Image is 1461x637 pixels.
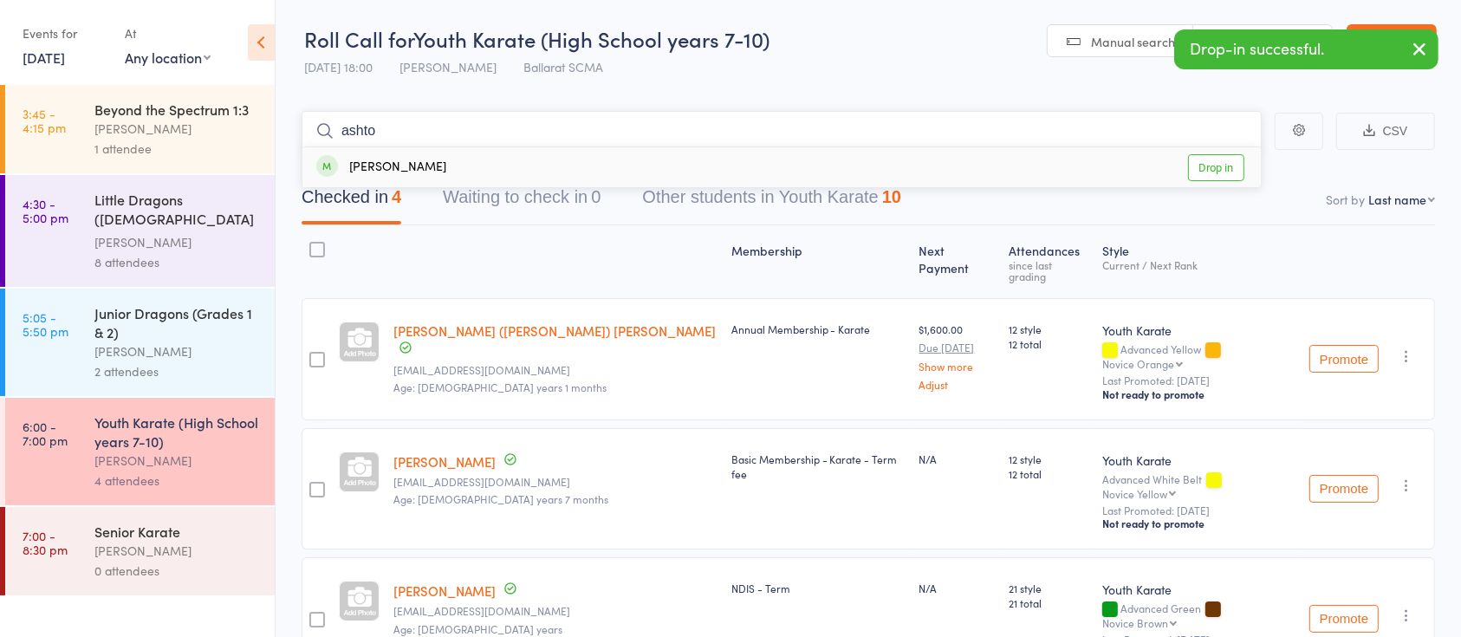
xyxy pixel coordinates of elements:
[125,48,211,67] div: Any location
[919,452,996,466] div: N/A
[5,175,275,287] a: 4:30 -5:00 pmLittle Dragons ([DEMOGRAPHIC_DATA] Kindy & Prep)[PERSON_NAME]8 attendees
[94,100,260,119] div: Beyond the Spectrum 1:3
[1009,259,1088,282] div: since last grading
[1102,259,1295,270] div: Current / Next Rank
[919,361,996,372] a: Show more
[1174,29,1438,69] div: Drop-in successful.
[1102,473,1295,499] div: Advanced White Belt
[1336,113,1435,150] button: CSV
[94,119,260,139] div: [PERSON_NAME]
[304,58,373,75] span: [DATE] 18:00
[1188,154,1244,181] a: Drop in
[399,58,497,75] span: [PERSON_NAME]
[94,232,260,252] div: [PERSON_NAME]
[393,582,496,600] a: [PERSON_NAME]
[1002,233,1094,290] div: Atten­dances
[392,187,401,206] div: 4
[443,179,601,224] button: Waiting to check in0
[5,507,275,595] a: 7:00 -8:30 pmSenior Karate[PERSON_NAME]0 attendees
[393,452,496,471] a: [PERSON_NAME]
[1009,322,1088,336] span: 12 style
[919,581,996,595] div: N/A
[94,341,260,361] div: [PERSON_NAME]
[125,19,211,48] div: At
[1347,24,1437,59] a: Exit roll call
[302,111,1262,151] input: Search by name
[94,561,260,581] div: 0 attendees
[94,190,260,232] div: Little Dragons ([DEMOGRAPHIC_DATA] Kindy & Prep)
[316,158,446,178] div: [PERSON_NAME]
[731,581,906,595] div: NDIS - Term
[94,303,260,341] div: Junior Dragons (Grades 1 & 2)
[23,48,65,67] a: [DATE]
[94,471,260,491] div: 4 attendees
[523,58,603,75] span: Ballarat SCMA
[393,605,718,617] small: djstol@yahoo.com.au
[1102,617,1168,628] div: Novice Brown
[1009,595,1088,610] span: 21 total
[5,85,275,173] a: 3:45 -4:15 pmBeyond the Spectrum 1:3[PERSON_NAME]1 attendee
[912,233,1003,290] div: Next Payment
[94,451,260,471] div: [PERSON_NAME]
[1009,466,1088,481] span: 12 total
[1102,374,1295,387] small: Last Promoted: [DATE]
[1102,517,1295,530] div: Not ready to promote
[1009,452,1088,466] span: 12 style
[1326,191,1365,208] label: Sort by
[1009,581,1088,595] span: 21 style
[1009,336,1088,351] span: 12 total
[23,19,107,48] div: Events for
[1368,191,1426,208] div: Last name
[919,322,996,390] div: $1,600.00
[94,522,260,541] div: Senior Karate
[23,529,68,556] time: 7:00 - 8:30 pm
[1102,602,1295,628] div: Advanced Green
[5,289,275,396] a: 5:05 -5:50 pmJunior Dragons (Grades 1 & 2)[PERSON_NAME]2 attendees
[393,621,562,636] span: Age: [DEMOGRAPHIC_DATA] years
[731,452,906,481] div: Basic Membership - Karate - Term fee
[1102,488,1167,499] div: Novice Yellow
[94,252,260,272] div: 8 attendees
[94,139,260,159] div: 1 attendee
[1309,475,1379,503] button: Promote
[1095,233,1302,290] div: Style
[919,379,996,390] a: Adjust
[393,364,718,376] small: ansmurri@outlook.com
[1102,581,1295,598] div: Youth Karate
[94,361,260,381] div: 2 attendees
[1091,33,1175,50] span: Manual search
[1102,322,1295,339] div: Youth Karate
[5,398,275,505] a: 6:00 -7:00 pmYouth Karate (High School years 7-10)[PERSON_NAME]4 attendees
[724,233,912,290] div: Membership
[919,341,996,354] small: Due [DATE]
[1309,345,1379,373] button: Promote
[94,413,260,451] div: Youth Karate (High School years 7-10)
[23,419,68,447] time: 6:00 - 7:00 pm
[1102,343,1295,369] div: Advanced Yellow
[393,380,607,394] span: Age: [DEMOGRAPHIC_DATA] years 1 months
[23,310,68,338] time: 5:05 - 5:50 pm
[23,197,68,224] time: 4:30 - 5:00 pm
[393,322,716,340] a: [PERSON_NAME] ([PERSON_NAME]) [PERSON_NAME]
[94,541,260,561] div: [PERSON_NAME]
[393,491,608,506] span: Age: [DEMOGRAPHIC_DATA] years 7 months
[642,179,901,224] button: Other students in Youth Karate10
[1102,452,1295,469] div: Youth Karate
[591,187,601,206] div: 0
[302,179,401,224] button: Checked in4
[1102,387,1295,401] div: Not ready to promote
[731,322,906,336] div: Annual Membership - Karate
[1309,605,1379,633] button: Promote
[1102,358,1174,369] div: Novice Orange
[304,24,413,53] span: Roll Call for
[23,107,66,134] time: 3:45 - 4:15 pm
[1102,504,1295,517] small: Last Promoted: [DATE]
[393,476,718,488] small: samanthamedbury1@hotmail.com
[413,24,769,53] span: Youth Karate (High School years 7-10)
[882,187,901,206] div: 10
